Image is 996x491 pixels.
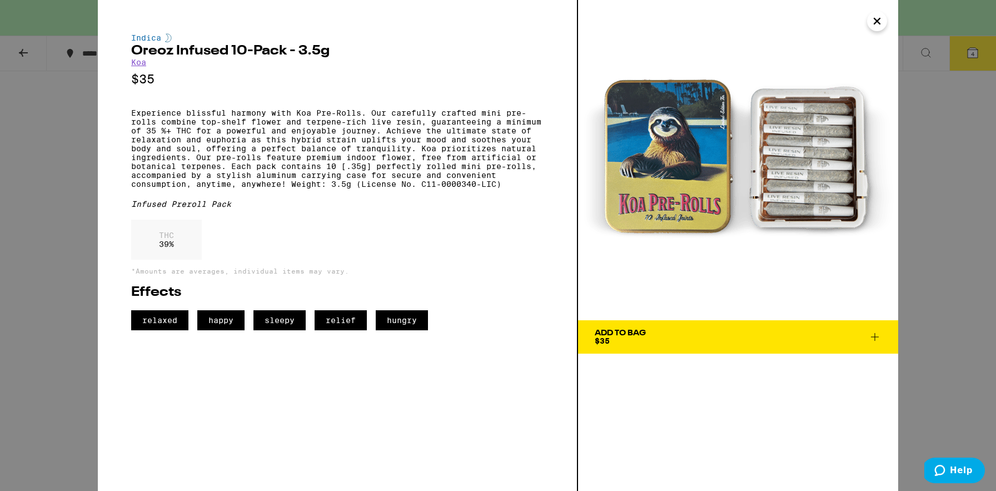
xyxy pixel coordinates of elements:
[131,72,544,86] p: $35
[131,33,544,42] div: Indica
[131,108,544,189] p: Experience blissful harmony with Koa Pre-Rolls. Our carefully crafted mini pre-rolls combine top-...
[131,267,544,275] p: *Amounts are averages, individual items may vary.
[376,310,428,330] span: hungry
[131,220,202,260] div: 39 %
[867,11,887,31] button: Close
[253,310,306,330] span: sleepy
[131,200,544,209] div: Infused Preroll Pack
[159,231,174,240] p: THC
[315,310,367,330] span: relief
[131,310,188,330] span: relaxed
[131,286,544,299] h2: Effects
[595,329,646,337] div: Add To Bag
[924,458,985,485] iframe: Opens a widget where you can find more information
[131,44,544,58] h2: Oreoz Infused 10-Pack - 3.5g
[197,310,245,330] span: happy
[578,320,898,354] button: Add To Bag$35
[131,58,146,67] a: Koa
[595,336,610,345] span: $35
[165,33,172,42] img: indicaColor.svg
